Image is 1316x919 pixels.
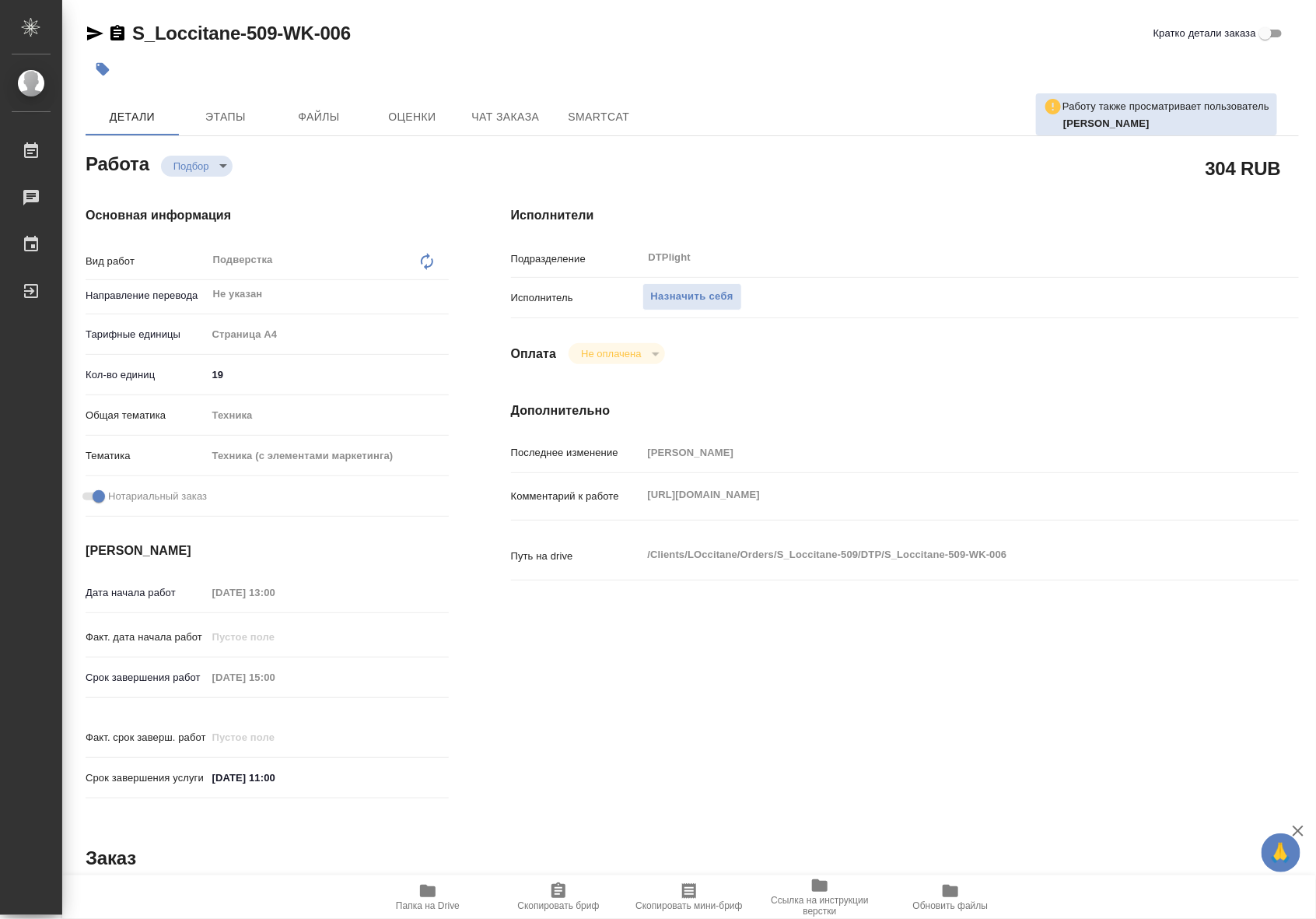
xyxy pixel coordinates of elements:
[396,900,460,911] span: Папка на Drive
[108,489,207,504] span: Нотариальный заказ
[635,900,742,911] span: Скопировать мини-бриф
[1262,833,1300,872] button: 🙏
[86,24,104,43] button: Скопировать ссылку для ЯМессенджера
[511,206,1299,225] h4: Исполнители
[913,900,989,911] span: Обновить файлы
[86,52,120,86] button: Добавить тэг
[95,107,170,127] span: Детали
[86,327,207,342] p: Тарифные единицы
[86,846,136,871] h2: Заказ
[207,443,449,469] div: Техника (с элементами маркетинга)
[576,347,646,360] button: Не оплачена
[207,321,449,348] div: Страница А4
[86,206,449,225] h4: Основная информация
[754,875,885,919] button: Ссылка на инструкции верстки
[362,875,493,919] button: Папка на Drive
[468,107,543,127] span: Чат заказа
[86,149,149,177] h2: Работа
[1153,26,1256,41] span: Кратко детали заказа
[642,441,1234,464] input: Пустое поле
[86,448,207,464] p: Тематика
[207,726,343,749] input: Пустое поле
[1206,155,1281,181] h2: 304 RUB
[511,549,642,564] p: Путь на drive
[511,402,1299,420] h4: Дополнительно
[86,288,207,303] p: Направление перевода
[207,626,343,648] input: Пустое поле
[132,23,351,44] a: S_Loccitane-509-WK-006
[169,160,214,173] button: Подбор
[511,251,642,267] p: Подразделение
[207,666,343,689] input: Пустое поле
[1268,837,1294,869] span: 🙏
[624,875,754,919] button: Скопировать мини-бриф
[207,581,343,604] input: Пустое поле
[511,345,557,363] h4: Оплата
[642,482,1234,508] textarea: [URL][DOMAIN_NAME]
[511,489,642,504] p: Комментарий к работе
[282,107,356,127] span: Файлы
[86,730,207,745] p: Факт. срок заверш. работ
[562,107,636,127] span: SmartCat
[642,283,742,310] button: Назначить себя
[108,24,127,43] button: Скопировать ссылку
[207,402,449,429] div: Техника
[86,254,207,269] p: Вид работ
[493,875,624,919] button: Скопировать бриф
[569,343,664,364] div: Подбор
[764,895,876,917] span: Ссылка на инструкции верстки
[86,630,207,645] p: Факт. дата начала работ
[517,900,599,911] span: Скопировать бриф
[375,107,450,127] span: Оценки
[86,542,449,560] h4: [PERSON_NAME]
[86,367,207,383] p: Кол-во единиц
[161,156,233,177] div: Подбор
[642,542,1234,568] textarea: /Clients/LOccitane/Orders/S_Loccitane-509/DTP/S_Loccitane-509-WK-006
[207,363,449,386] input: ✎ Введи что-нибудь
[86,770,207,786] p: Срок завершения услуги
[651,288,733,306] span: Назначить себя
[188,107,263,127] span: Этапы
[207,766,343,789] input: ✎ Введи что-нибудь
[86,585,207,601] p: Дата начала работ
[86,670,207,686] p: Срок завершения работ
[86,408,207,423] p: Общая тематика
[511,445,642,461] p: Последнее изменение
[511,290,642,306] p: Исполнитель
[885,875,1016,919] button: Обновить файлы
